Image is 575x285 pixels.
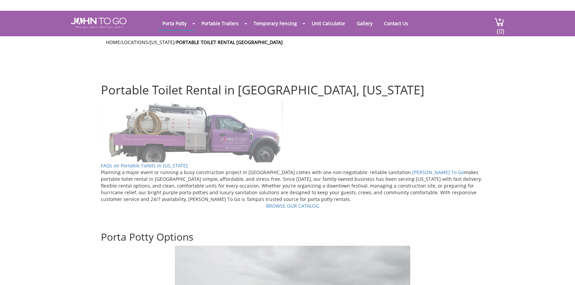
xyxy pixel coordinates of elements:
[412,169,464,175] a: [PERSON_NAME] To Go
[307,17,350,30] a: Unit Calculator
[101,169,478,182] span: makes portable toilet rental in [GEOGRAPHIC_DATA] simple, affordable, and stress-free.
[122,39,148,45] a: Locations
[101,182,474,196] span: Whether you’re organizing a downtown festival, managing a construction site, or preparing for hur...
[101,176,482,189] span: Since [DATE], our family-owned business has been serving [US_STATE] with fast delivery, flexible ...
[101,189,476,202] span: With responsive customer service and 24/7 availability, [PERSON_NAME] To Go is Tampa’s trusted so...
[176,39,283,45] a: Portable Toilet Rental [GEOGRAPHIC_DATA]
[106,39,120,45] a: Home
[106,39,489,46] ul: / / /
[101,100,282,162] img: Truck
[101,230,193,244] span: Porta Potty Options
[266,203,319,209] a: BROWSE OUR CATALOG
[352,17,378,30] a: Gallery
[150,39,175,45] a: [US_STATE]
[494,17,504,27] img: cart a
[101,65,484,97] h1: Portable Toilet Rental in [GEOGRAPHIC_DATA], [US_STATE]
[101,162,188,169] a: FAQs on Portable Toilets in [US_STATE]
[71,17,126,28] img: JOHN to go
[496,21,504,36] span: (0)
[101,169,412,175] span: Planning a major event or running a busy construction project in [GEOGRAPHIC_DATA] comes with one...
[248,17,302,30] a: Temporary Fencing
[379,17,413,30] a: Contact Us
[157,17,192,30] a: Porta Potty
[196,17,244,30] a: Portable Trailers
